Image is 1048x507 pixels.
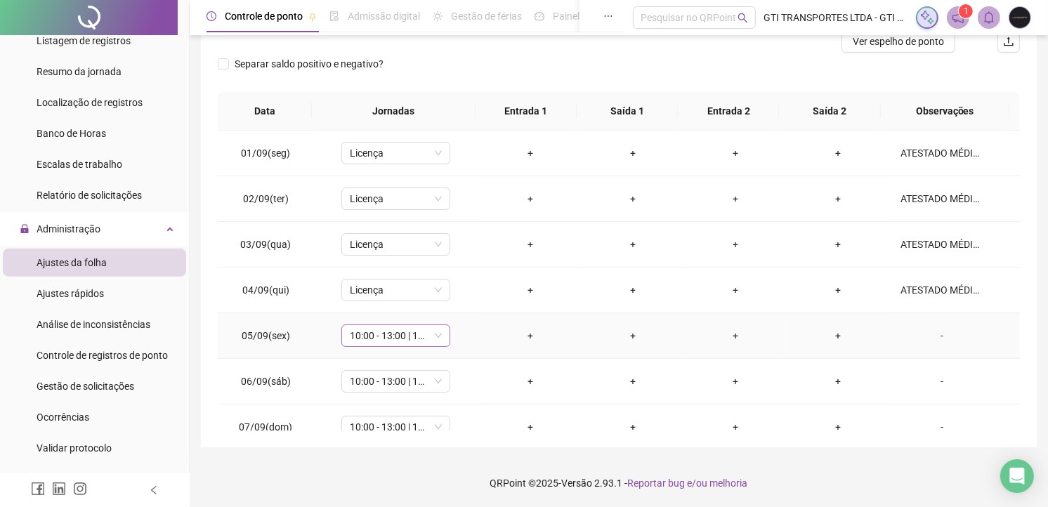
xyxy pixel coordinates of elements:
[451,11,522,22] span: Gestão de férias
[695,374,775,389] div: +
[240,239,291,250] span: 03/09(qua)
[900,191,983,206] div: ATESTADO MÉDICO
[37,159,122,170] span: Escalas de trabalho
[229,56,389,72] span: Separar saldo positivo e negativo?
[52,482,66,496] span: linkedin
[490,237,570,252] div: +
[553,11,608,22] span: Painel do DP
[798,282,878,298] div: +
[350,279,442,301] span: Licença
[308,13,317,21] span: pushpin
[695,328,775,343] div: +
[490,282,570,298] div: +
[900,282,983,298] div: ATESTADO MÉDICO
[31,482,45,496] span: facebook
[678,92,779,131] th: Entrada 2
[798,145,878,161] div: +
[562,478,593,489] span: Versão
[593,145,673,161] div: +
[593,328,673,343] div: +
[37,319,150,330] span: Análise de inconsistências
[952,11,964,24] span: notification
[983,11,995,24] span: bell
[490,374,570,389] div: +
[350,371,442,392] span: 10:00 - 13:00 | 14:00 - 18:20
[535,11,544,21] span: dashboard
[350,234,442,255] span: Licença
[738,13,748,23] span: search
[37,223,100,235] span: Administração
[900,374,983,389] div: -
[959,4,973,18] sup: 1
[242,284,289,296] span: 04/09(qui)
[964,6,969,16] span: 1
[239,421,292,433] span: 07/09(dom)
[593,191,673,206] div: +
[149,485,159,495] span: left
[779,92,880,131] th: Saída 2
[841,30,955,53] button: Ver espelho de ponto
[241,147,290,159] span: 01/09(seg)
[919,10,935,25] img: sparkle-icon.fc2bf0ac1784a2077858766a79e2daf3.svg
[37,190,142,201] span: Relatório de solicitações
[490,191,570,206] div: +
[695,419,775,435] div: +
[329,11,339,21] span: file-done
[695,145,775,161] div: +
[853,34,944,49] span: Ver espelho de ponto
[900,237,983,252] div: ATESTADO MÉDICO
[37,66,122,77] span: Resumo da jornada
[1009,7,1030,28] img: 79366
[37,381,134,392] span: Gestão de solicitações
[593,419,673,435] div: +
[350,188,442,209] span: Licença
[242,330,290,341] span: 05/09(sex)
[433,11,443,21] span: sun
[350,325,442,346] span: 10:00 - 13:00 | 14:00 - 18:20
[490,328,570,343] div: +
[593,237,673,252] div: +
[1003,36,1014,47] span: upload
[225,11,303,22] span: Controle de ponto
[207,11,216,21] span: clock-circle
[350,416,442,437] span: 10:00 - 13:00 | 14:00 - 18:20
[764,10,908,25] span: GTI TRANSPORTES LTDA - GTI TRANSPORTES E LOGISTICA LTDA
[900,145,983,161] div: ATESTADO MÉDICO
[798,237,878,252] div: +
[603,11,613,21] span: ellipsis
[628,478,748,489] span: Reportar bug e/ou melhoria
[490,419,570,435] div: +
[20,224,30,234] span: lock
[37,35,131,46] span: Listagem de registros
[243,193,289,204] span: 02/09(ter)
[593,374,673,389] div: +
[881,92,1009,131] th: Observações
[241,376,291,387] span: 06/09(sáb)
[37,97,143,108] span: Localização de registros
[350,143,442,164] span: Licença
[900,419,983,435] div: -
[37,442,112,454] span: Validar protocolo
[37,411,89,423] span: Ocorrências
[900,328,983,343] div: -
[37,288,104,299] span: Ajustes rápidos
[593,282,673,298] div: +
[577,92,678,131] th: Saída 1
[695,191,775,206] div: +
[892,103,998,119] span: Observações
[37,350,168,361] span: Controle de registros de ponto
[37,257,107,268] span: Ajustes da folha
[490,145,570,161] div: +
[73,482,87,496] span: instagram
[37,128,106,139] span: Banco de Horas
[348,11,420,22] span: Admissão digital
[1000,459,1034,493] div: Open Intercom Messenger
[695,237,775,252] div: +
[695,282,775,298] div: +
[312,92,475,131] th: Jornadas
[798,419,878,435] div: +
[476,92,577,131] th: Entrada 1
[798,374,878,389] div: +
[798,328,878,343] div: +
[218,92,312,131] th: Data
